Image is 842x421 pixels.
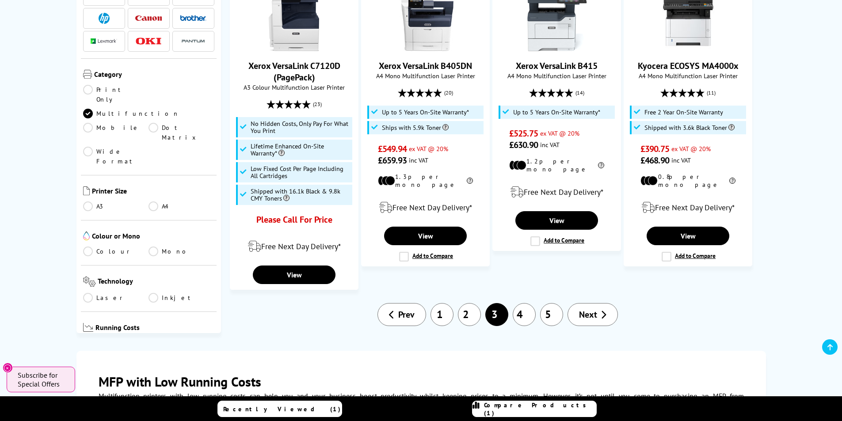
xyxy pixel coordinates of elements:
[540,303,563,326] a: 5
[95,323,214,334] span: Running Costs
[366,195,485,220] div: modal_delivery
[251,143,351,157] span: Lifetime Enhanced On-Site Warranty*
[662,252,716,262] label: Add to Compare
[91,36,117,47] a: Lexmark
[392,44,459,53] a: Xerox VersaLink B405DN
[253,265,335,284] a: View
[99,373,744,390] h2: MFP with Low Running Costs
[251,120,351,134] span: No Hidden Costs, Only Pay For What You Print
[644,124,735,131] span: Shipped with 3.6k Black Toner
[248,60,340,83] a: Xerox VersaLink C7120D (PagePack)
[409,156,428,164] span: inc VAT
[484,401,596,417] span: Compare Products (1)
[472,401,597,417] a: Compare Products (1)
[83,123,149,142] a: Mobile
[135,38,162,45] img: OKI
[579,309,597,320] span: Next
[382,109,469,116] span: Up to 5 Years On-Site Warranty*
[516,60,598,72] a: Xerox VersaLink B415
[313,96,322,113] span: (23)
[378,155,407,166] span: £659.93
[235,234,354,259] div: modal_delivery
[640,143,669,155] span: £390.75
[431,303,453,326] a: 1
[384,227,466,245] a: View
[524,44,590,53] a: Xerox VersaLink B415
[83,201,149,211] a: A3
[83,247,149,256] a: Colour
[91,13,117,24] a: HP
[378,143,407,155] span: £549.94
[399,252,453,262] label: Add to Compare
[99,390,744,414] p: Multifunction printers with low running costs can help you and your business boost productivity w...
[83,186,90,195] img: Printer Size
[444,84,453,101] span: (20)
[149,247,214,256] a: Mono
[149,201,214,211] a: A4
[540,129,579,137] span: ex VAT @ 20%
[575,84,584,101] span: (14)
[83,293,149,303] a: Laser
[378,173,473,189] li: 1.3p per mono page
[180,13,206,24] a: Brother
[223,405,341,413] span: Recently Viewed (1)
[513,303,536,326] a: 4
[247,214,342,230] div: Please Call For Price
[135,13,162,24] a: Canon
[629,72,747,80] span: A4 Mono Multifunction Laser Printer
[83,277,96,287] img: Technology
[458,303,481,326] a: 2
[629,195,747,220] div: modal_delivery
[83,231,90,240] img: Colour or Mono
[530,236,584,246] label: Add to Compare
[180,15,206,21] img: Brother
[92,231,215,242] span: Colour or Mono
[149,293,214,303] a: Inkjet
[638,60,739,72] a: Kyocera ECOSYS MA4000x
[83,70,92,79] img: Category
[409,144,448,153] span: ex VAT @ 20%
[217,401,342,417] a: Recently Viewed (1)
[94,70,215,80] span: Category
[647,227,729,245] a: View
[497,72,616,80] span: A4 Mono Multifunction Laser Printer
[515,211,598,230] a: View
[180,36,206,46] img: Pantum
[655,44,721,53] a: Kyocera ECOSYS MA4000x
[398,309,415,320] span: Prev
[251,188,351,202] span: Shipped with 16.1k Black & 9.8k CMY Toners
[135,15,162,21] img: Canon
[135,36,162,47] a: OKI
[98,277,214,288] span: Technology
[366,72,485,80] span: A4 Mono Multifunction Laser Printer
[671,156,691,164] span: inc VAT
[644,109,723,116] span: Free 2 Year On-Site Warranty
[707,84,716,101] span: (11)
[83,109,179,118] a: Multifunction
[180,36,206,47] a: Pantum
[251,165,351,179] span: Low Fixed Cost Per Page Including All Cartridges
[379,60,472,72] a: Xerox VersaLink B405DN
[513,109,600,116] span: Up to 5 Years On-Site Warranty*
[640,173,735,189] li: 0.8p per mono page
[382,124,449,131] span: Ships with 5.9k Toner
[83,85,149,104] a: Print Only
[235,83,354,91] span: A3 Colour Multifunction Laser Printer
[377,303,426,326] a: Prev
[568,303,618,326] a: Next
[92,186,215,197] span: Printer Size
[149,123,214,142] a: Dot Matrix
[540,140,560,149] span: inc VAT
[83,147,149,166] a: Wide Format
[509,139,538,151] span: £630.90
[83,323,94,332] img: Running Costs
[3,363,13,373] button: Close
[261,44,328,53] a: Xerox VersaLink C7120D (PagePack)
[99,13,110,24] img: HP
[497,180,616,205] div: modal_delivery
[91,38,117,44] img: Lexmark
[18,371,66,388] span: Subscribe for Special Offers
[671,144,711,153] span: ex VAT @ 20%
[509,128,538,139] span: £525.75
[640,155,669,166] span: £468.90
